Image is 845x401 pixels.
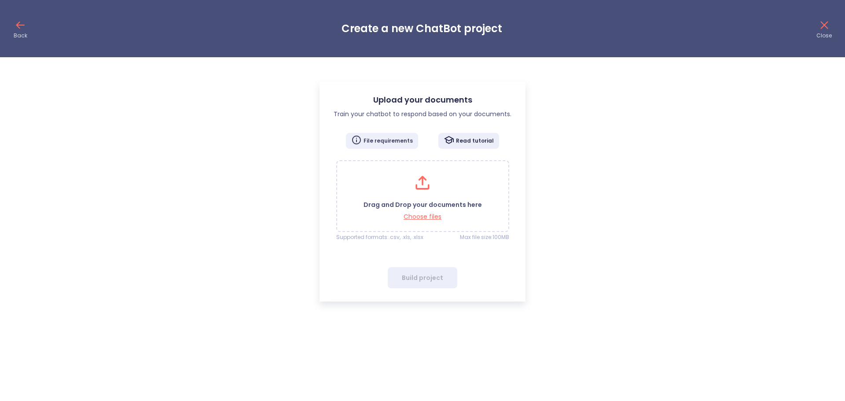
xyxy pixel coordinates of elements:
[336,234,423,241] p: Supported formats: .csv, .xls, .xlsx
[460,234,509,241] p: Max file size: 100MB
[364,201,482,209] p: Drag and Drop your documents here
[334,110,511,119] p: Train your chatbot to respond based on your documents.
[456,137,494,144] p: Read tutorial
[364,137,413,144] p: File requirements
[334,95,511,104] h3: Upload your documents
[364,213,482,221] p: Choose files
[342,22,502,35] h3: Create a new ChatBot project
[816,32,832,39] p: Close
[14,32,27,39] p: Back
